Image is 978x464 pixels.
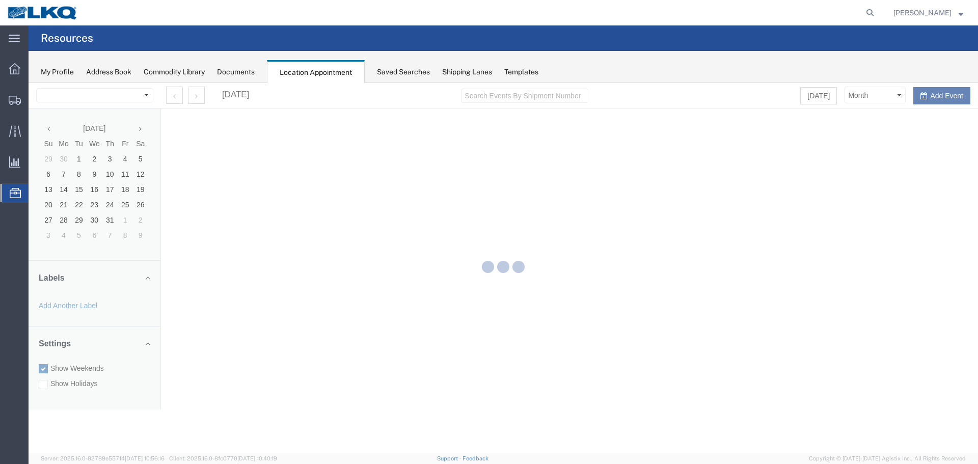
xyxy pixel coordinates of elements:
div: Address Book [86,67,131,77]
div: Location Appointment [267,60,365,84]
button: [PERSON_NAME] [893,7,964,19]
div: Templates [504,67,538,77]
span: Server: 2025.16.0-82789e55714 [41,455,165,461]
img: logo [7,5,78,20]
div: Shipping Lanes [442,67,492,77]
div: Commodity Library [144,67,205,77]
span: Client: 2025.16.0-8fc0770 [169,455,277,461]
span: [DATE] 10:40:19 [237,455,277,461]
a: Feedback [463,455,488,461]
h4: Resources [41,25,93,51]
div: My Profile [41,67,74,77]
a: Support [437,455,463,461]
div: Documents [217,67,255,77]
div: Saved Searches [377,67,430,77]
span: [DATE] 10:56:16 [125,455,165,461]
span: Copyright © [DATE]-[DATE] Agistix Inc., All Rights Reserved [809,454,966,463]
span: William Haney [893,7,952,18]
